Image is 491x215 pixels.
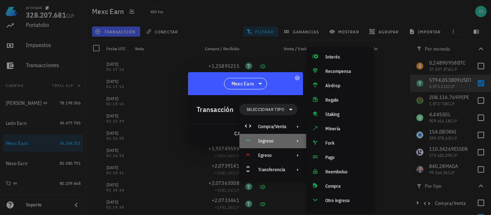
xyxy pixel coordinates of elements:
div: Minería [325,126,368,132]
div: Compra [325,183,368,189]
span: Seleccionar tipo [247,106,284,113]
div: Compra/Venta [258,124,286,130]
div: Transferencia [258,167,286,173]
span: cancelar [234,130,261,137]
div: Compra/Venta [239,120,306,134]
div: Ingreso [239,134,306,148]
div: Regalo [325,97,368,103]
div: Egreso [258,153,286,158]
span: Mexc Earn [231,80,254,87]
div: Staking [325,112,368,117]
div: Recompensa [325,69,368,74]
div: Ingreso [258,138,286,144]
div: Airdrop [325,83,368,89]
div: Interés [325,54,368,60]
div: Transferencia [239,163,306,177]
button: cancelar [231,127,264,140]
div: Egreso [239,148,306,163]
div: Pago [325,155,368,160]
div: Fork [325,140,368,146]
div: Otro ingreso [325,198,368,204]
div: Reembolso [325,169,368,175]
div: Transacción [197,104,234,115]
